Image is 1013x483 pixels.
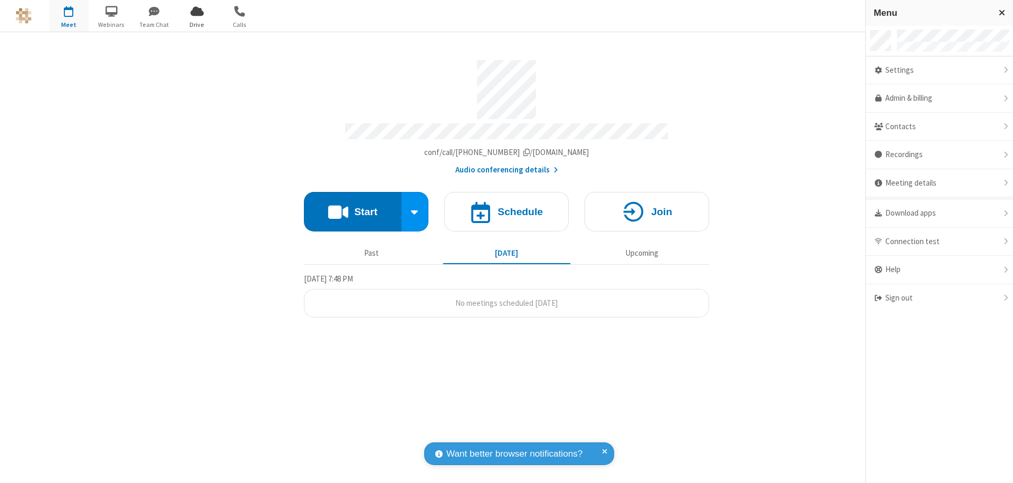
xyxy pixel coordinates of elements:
h4: Join [651,207,672,217]
span: Webinars [92,20,131,30]
h4: Schedule [498,207,543,217]
button: Schedule [444,192,569,231]
div: Start conference options [402,192,429,231]
button: Join [585,192,709,231]
div: Recordings [866,141,1013,169]
div: Sign out [866,284,1013,312]
span: Drive [177,20,217,30]
div: Help [866,256,1013,284]
div: Connection test [866,228,1013,256]
div: Contacts [866,113,1013,141]
span: Want better browser notifications? [446,447,582,461]
a: Admin & billing [866,84,1013,113]
section: Today's Meetings [304,273,709,318]
h4: Start [354,207,377,217]
span: [DATE] 7:48 PM [304,274,353,284]
div: Settings [866,56,1013,85]
button: Past [308,243,435,263]
button: [DATE] [443,243,570,263]
span: Calls [220,20,260,30]
span: Copy my meeting room link [424,147,589,157]
button: Audio conferencing details [455,164,558,176]
iframe: Chat [987,456,1005,476]
span: Meet [49,20,89,30]
h3: Menu [874,8,989,18]
button: Start [304,192,402,231]
img: QA Selenium DO NOT DELETE OR CHANGE [16,8,32,24]
div: Meeting details [866,169,1013,198]
span: No meetings scheduled [DATE] [455,298,558,308]
button: Upcoming [578,243,705,263]
div: Download apps [866,199,1013,228]
span: Team Chat [135,20,174,30]
section: Account details [304,52,709,176]
button: Copy my meeting room linkCopy my meeting room link [424,147,589,159]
